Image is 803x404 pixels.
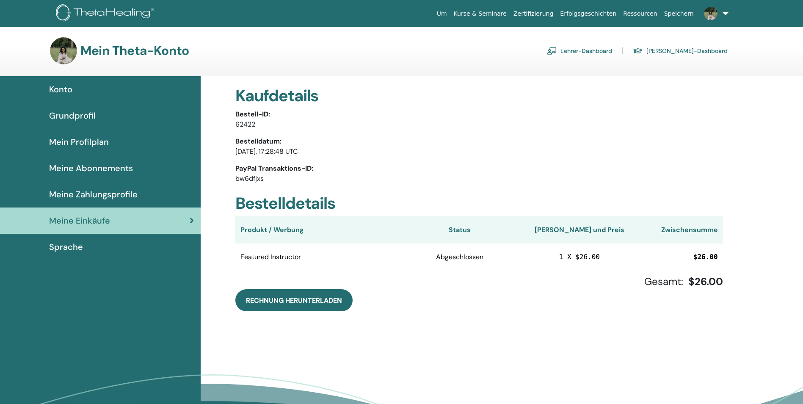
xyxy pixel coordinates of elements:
div: Zwischensumme [627,225,718,235]
span: 1 X $26.00 [559,253,600,261]
p: Bestell-ID: [235,109,723,119]
span: $26.00 [693,253,718,261]
span: Gesamt: [644,275,683,288]
a: Lehrer-Dashboard [547,44,612,58]
span: Sprache [49,241,83,253]
h3: Mein Theta-Konto [80,43,189,58]
a: Erfolgsgeschichten [557,6,620,22]
span: Konto [49,83,72,96]
p: bw6dfjxs [235,174,723,184]
h2: Bestelldetails [235,194,723,213]
a: Um [433,6,450,22]
h2: Kaufdetails [235,86,723,106]
span: Mein Profilplan [49,136,109,148]
span: Grundprofil [49,109,96,122]
span: Rechnung herunterladen [246,296,342,305]
span: $26.00 [688,275,723,288]
a: Speichern [661,6,697,22]
a: Ressourcen [620,6,660,22]
img: default.jpg [704,7,717,20]
span: Meine Abonnements [49,162,133,174]
a: [PERSON_NAME]-Dashboard [633,44,728,58]
th: [PERSON_NAME] und Preis [532,216,627,244]
p: PayPal Transaktions-ID: [235,163,723,174]
span: Abgeschlossen [436,252,483,261]
img: chalkboard-teacher.svg [547,47,557,55]
p: [DATE], 17:28:48 UTC [235,147,723,157]
p: Bestelldatum: [235,136,723,147]
a: Zertifizierung [510,6,557,22]
span: Featured Instructor [240,252,301,262]
a: Kurse & Seminare [450,6,510,22]
img: graduation-cap.svg [633,47,643,55]
div: Produkt / Werbung [240,225,388,235]
th: Status [388,216,532,244]
span: Meine Einkäufe [49,214,110,227]
span: Meine Zahlungsprofile [49,188,138,201]
button: Rechnung herunterladen [235,289,353,311]
img: logo.png [56,4,157,23]
img: default.jpg [50,37,77,64]
p: 62422 [235,119,723,130]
